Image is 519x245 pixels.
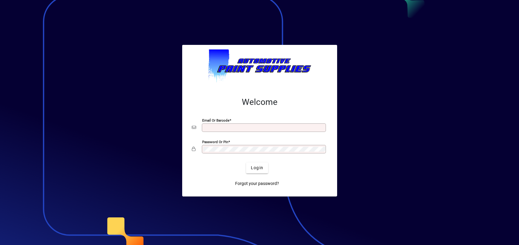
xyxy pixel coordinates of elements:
[192,97,327,107] h2: Welcome
[202,118,229,122] mat-label: Email or Barcode
[251,165,263,171] span: Login
[233,178,281,189] a: Forgot your password?
[246,163,268,173] button: Login
[235,180,279,187] span: Forgot your password?
[202,139,228,144] mat-label: Password or Pin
